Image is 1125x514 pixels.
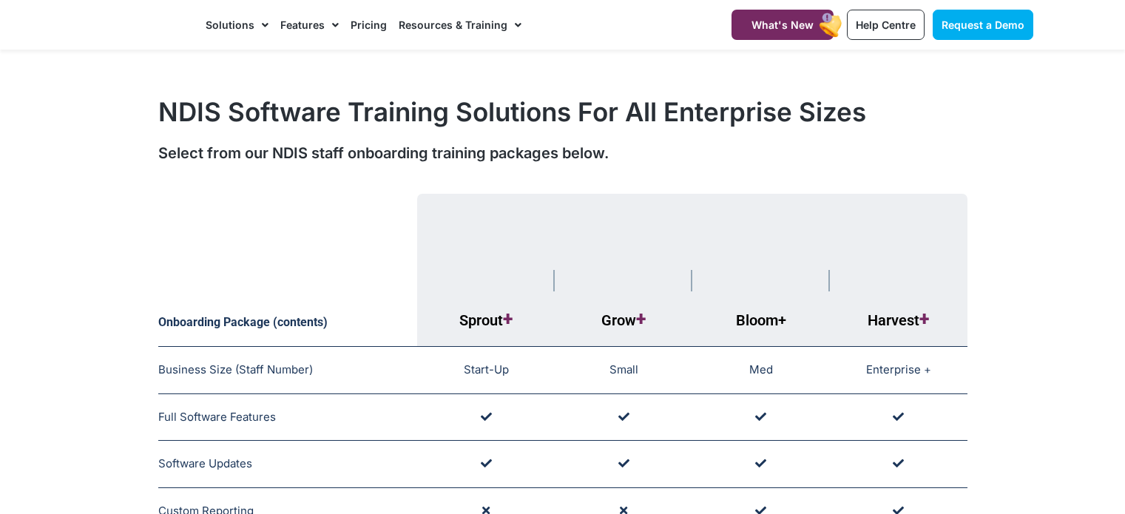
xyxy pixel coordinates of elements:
div: Select from our NDIS staff onboarding training packages below. [158,142,967,164]
th: Onboarding Package (contents) [158,194,418,347]
span: + [778,311,786,329]
a: Help Centre [847,10,925,40]
span: Business Size (Staff Number) [158,362,313,376]
span: + [919,308,929,330]
td: Software Updates [158,441,418,488]
img: svg+xml;nitro-empty-id=NjQxOjcyMA==-1;base64,PHN2ZyB2aWV3Qm94PSIwIDAgMTIzIDEyMiIgd2lkdGg9IjEyMyIg... [715,214,806,304]
span: Request a Demo [942,18,1024,31]
span: Full Software Features [158,410,276,424]
td: Start-Up [417,347,555,394]
a: What's New [732,10,834,40]
span: + [503,308,513,330]
h1: NDIS Software Training Solutions For All Enterprise Sizes [158,96,967,127]
span: Harvest [868,311,929,329]
span: Help Centre [856,18,916,31]
span: + [636,308,646,330]
img: svg+xml;nitro-empty-id=NjQxOjk1OQ==-1;base64,PHN2ZyB2aWV3Qm94PSIwIDAgNjkgMTI4IiB3aWR0aD0iNjkiIGhl... [873,209,924,303]
td: Enterprise + [830,347,967,394]
td: Small [555,347,692,394]
img: svg+xml;nitro-empty-id=NjQxOjQ1NA==-1;base64,PHN2ZyB2aWV3Qm94PSIwIDAgMTIzIDg1IiB3aWR0aD0iMTIzIiBo... [578,240,669,303]
img: CareMaster Logo [91,14,191,36]
span: Bloom [736,311,786,329]
span: What's New [751,18,814,31]
span: Sprout [459,311,513,329]
a: Request a Demo [933,10,1033,40]
td: Med [692,347,830,394]
span: Grow [601,311,646,329]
